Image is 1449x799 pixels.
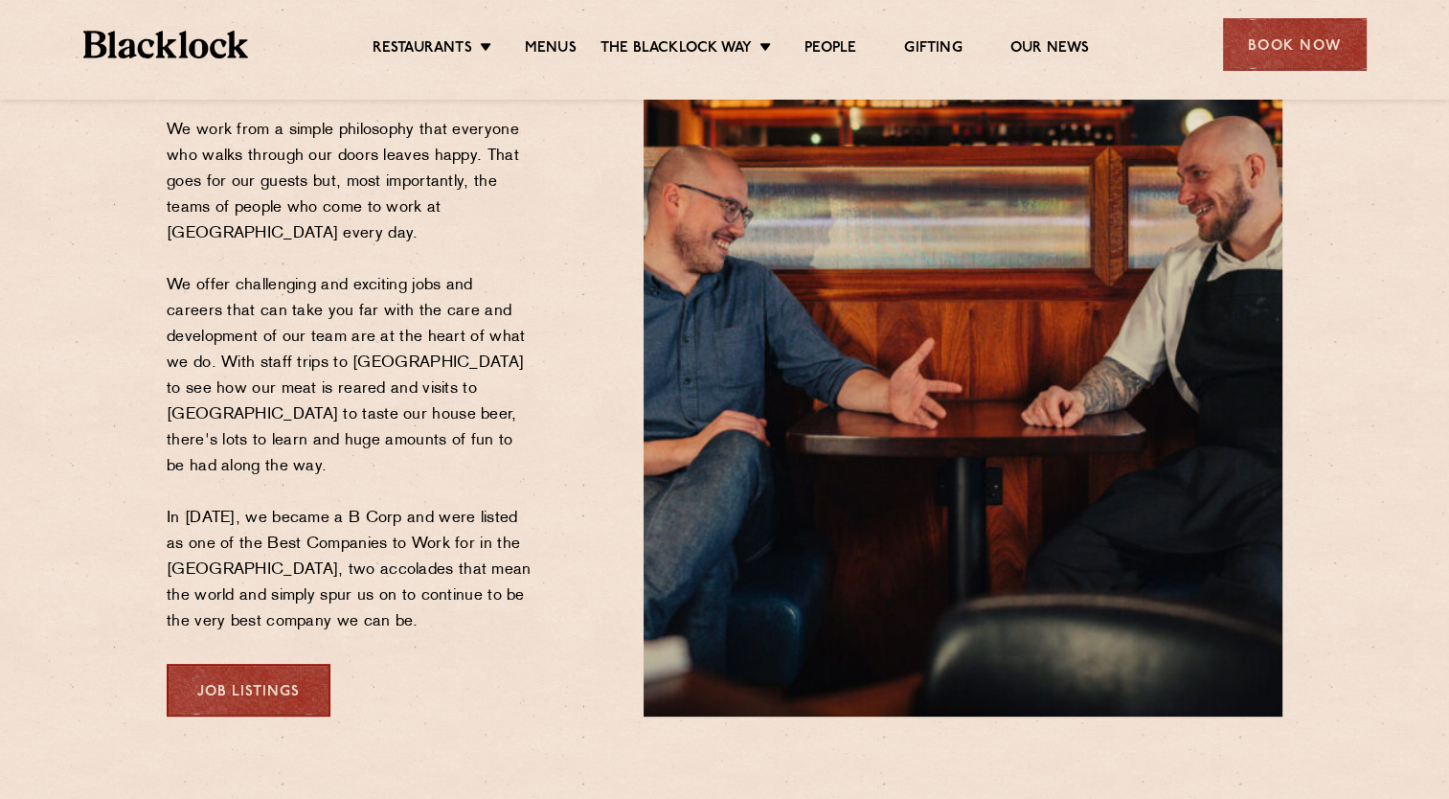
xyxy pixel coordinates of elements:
[167,118,533,635] p: We work from a simple philosophy that everyone who walks through our doors leaves happy. That goe...
[525,39,577,60] a: Menus
[1010,39,1090,60] a: Our News
[373,39,472,60] a: Restaurants
[83,31,249,58] img: BL_Textured_Logo-footer-cropped.svg
[600,39,752,60] a: The Blacklock Way
[1223,18,1367,71] div: Book Now
[804,39,856,60] a: People
[167,664,330,717] a: Job Listings
[904,39,962,60] a: Gifting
